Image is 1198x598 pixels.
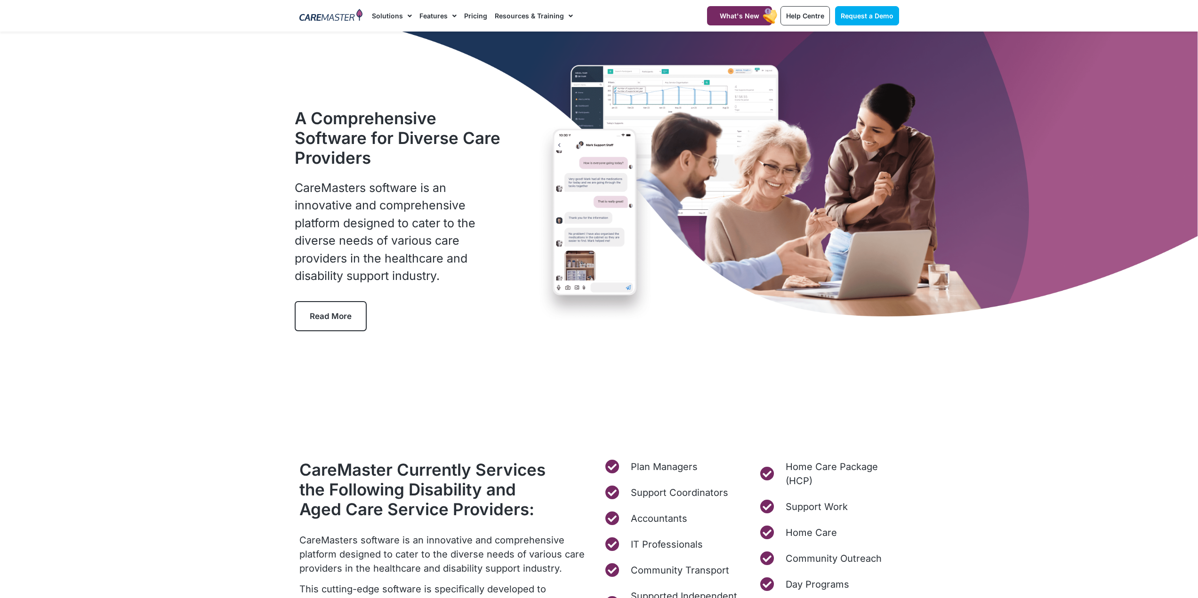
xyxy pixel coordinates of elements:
[628,460,698,474] span: Plan Managers
[835,6,899,25] a: Request a Demo
[783,577,849,591] span: Day Programs
[759,500,899,514] a: Support Work
[783,551,882,566] span: Community Outreach
[604,486,744,500] a: Support Coordinators
[783,526,837,540] span: Home Care
[720,12,759,20] span: What's New
[786,12,824,20] span: Help Centre
[604,460,744,474] a: Plan Managers
[604,537,744,551] a: IT Professionals
[783,500,848,514] span: Support Work
[604,511,744,526] a: Accountants
[628,511,687,526] span: Accountants
[628,486,728,500] span: Support Coordinators
[628,563,729,577] span: Community Transport
[783,460,899,488] span: Home Care Package (HCP)
[759,577,899,591] a: Day Programs
[759,551,899,566] a: Community Outreach
[707,6,772,25] a: What's New
[759,460,899,488] a: Home Care Package (HCP)
[628,537,703,551] span: IT Professionals
[604,563,744,577] a: Community Transport
[299,460,550,519] h2: CareMaster Currently Services the Following Disability and Aged Care Service Providers:
[841,12,893,20] span: Request a Demo
[295,179,504,285] p: CareMasters software is an innovative and comprehensive platform designed to cater to the diverse...
[299,533,595,575] p: CareMasters software is an innovative and comprehensive platform designed to cater to the diverse...
[780,6,830,25] a: Help Centre
[310,311,352,321] span: Read More
[295,108,504,167] h1: A Comprehensive Software for Diverse Care Providers
[759,526,899,540] a: Home Care
[299,9,363,23] img: CareMaster Logo
[295,301,367,331] a: Read More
